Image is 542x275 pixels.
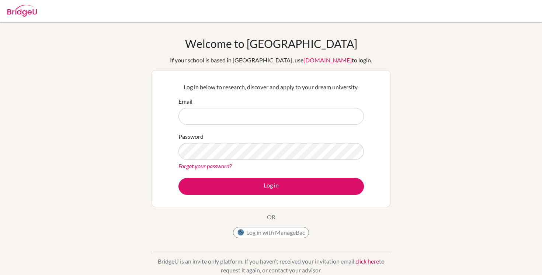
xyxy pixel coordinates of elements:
button: Log in [178,178,364,195]
a: [DOMAIN_NAME] [303,56,352,63]
label: Password [178,132,204,141]
a: Forgot your password? [178,162,232,169]
div: If your school is based in [GEOGRAPHIC_DATA], use to login. [170,56,372,65]
button: Log in with ManageBac [233,227,309,238]
label: Email [178,97,192,106]
h1: Welcome to [GEOGRAPHIC_DATA] [185,37,357,50]
a: click here [355,258,379,265]
p: BridgeU is an invite only platform. If you haven’t received your invitation email, to request it ... [151,257,391,275]
p: Log in below to research, discover and apply to your dream university. [178,83,364,92]
p: OR [267,213,275,221]
img: Bridge-U [7,5,37,17]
